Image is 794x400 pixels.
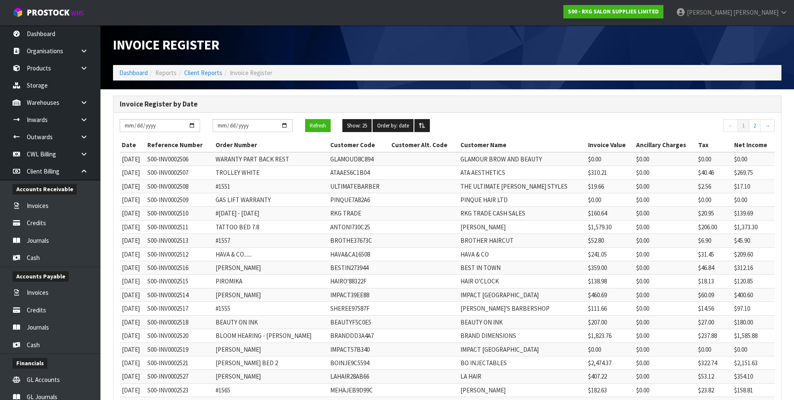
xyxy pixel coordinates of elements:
[145,370,213,383] td: S00-INV0002527
[328,207,390,220] td: RKG TRADE
[328,179,390,193] td: ULTIMATEBARBER
[634,356,696,369] td: $0.00
[120,152,145,166] td: [DATE]
[687,8,732,16] span: [PERSON_NAME]
[120,193,145,206] td: [DATE]
[145,315,213,329] td: S00-INV0002518
[458,288,586,301] td: IMPACT [GEOGRAPHIC_DATA]
[586,166,634,179] td: $310.21
[634,302,696,315] td: $0.00
[634,261,696,275] td: $0.00
[568,8,659,15] strong: S00 - RKG SALON SUPPLIES LIMITED
[145,288,213,301] td: S00-INV0002514
[732,166,775,179] td: $269.75
[213,356,328,369] td: [PERSON_NAME] BED 2
[328,275,390,288] td: HAIRO'88322F
[213,234,328,247] td: #1557
[458,343,586,356] td: IMPACT [GEOGRAPHIC_DATA]
[328,138,390,152] th: Customer Code
[586,329,634,343] td: $1,823.76
[696,247,732,261] td: $31.45
[634,207,696,220] td: $0.00
[145,166,213,179] td: S00-INV0002507
[213,261,328,275] td: [PERSON_NAME]
[586,343,634,356] td: $0.00
[732,288,775,301] td: $400.60
[458,234,586,247] td: BROTHER HAIRCUT
[213,166,328,179] td: TROLLEY WHITE
[213,152,328,166] td: WARANTY PART BACK REST
[145,193,213,206] td: S00-INV0002509
[634,329,696,343] td: $0.00
[458,329,586,343] td: BRAND DIMENSIONS
[696,288,732,301] td: $60.09
[696,193,732,206] td: $0.00
[328,261,390,275] td: BESTIN273944
[120,288,145,301] td: [DATE]
[458,261,586,275] td: BEST IN TOWN
[458,179,586,193] td: THE ULTIMATE [PERSON_NAME] STYLES
[458,275,586,288] td: HAIR O'CLOCK
[732,275,775,288] td: $120.85
[732,329,775,343] td: $1,585.88
[113,36,219,53] span: Invoice Register
[458,370,586,383] td: LA HAIR
[213,220,328,234] td: TATTOO BED 7.8
[458,220,586,234] td: [PERSON_NAME]
[120,261,145,275] td: [DATE]
[145,152,213,166] td: S00-INV0002506
[732,193,775,206] td: $0.00
[328,152,390,166] td: GLAMOUD8C894
[586,356,634,369] td: $2,474.37
[586,193,634,206] td: $0.00
[696,234,732,247] td: $6.90
[732,138,775,152] th: Net Income
[565,119,775,135] nav: Page navigation
[145,343,213,356] td: S00-INV0002519
[305,119,331,132] button: Refresh
[732,234,775,247] td: $45.90
[120,356,145,369] td: [DATE]
[586,207,634,220] td: $160.64
[634,383,696,397] td: $0.00
[723,119,738,132] a: ←
[328,234,390,247] td: BROTHE37673C
[120,315,145,329] td: [DATE]
[586,261,634,275] td: $359.00
[328,247,390,261] td: HAVA&CA16508
[634,288,696,301] td: $0.00
[328,302,390,315] td: SHEREE97587F
[586,288,634,301] td: $460.69
[634,179,696,193] td: $0.00
[145,356,213,369] td: S00-INV0002521
[732,247,775,261] td: $209.60
[458,356,586,369] td: BO INJECTABLES
[213,315,328,329] td: BEAUTY ON INK
[586,179,634,193] td: $19.66
[586,370,634,383] td: $407.22
[13,271,69,282] span: Accounts Payable
[696,329,732,343] td: $237.88
[120,275,145,288] td: [DATE]
[458,152,586,166] td: GLAMOUR BROW AND BEAUTY
[184,69,222,77] a: Client Reports
[696,315,732,329] td: $27.00
[328,220,390,234] td: ANTONI730C25
[328,288,390,301] td: IMPACT39EE88
[373,119,414,132] button: Order by: date
[634,315,696,329] td: $0.00
[458,302,586,315] td: [PERSON_NAME]'S BARBERSHOP
[458,193,586,206] td: PINQUE HAIR LTD
[586,234,634,247] td: $52.80
[634,234,696,247] td: $0.00
[213,383,328,397] td: #1565
[213,288,328,301] td: [PERSON_NAME]
[586,383,634,397] td: $182.63
[586,152,634,166] td: $0.00
[586,315,634,329] td: $207.00
[696,275,732,288] td: $18.13
[732,370,775,383] td: $354.10
[732,152,775,166] td: $0.00
[155,69,177,77] span: Reports
[213,343,328,356] td: [PERSON_NAME]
